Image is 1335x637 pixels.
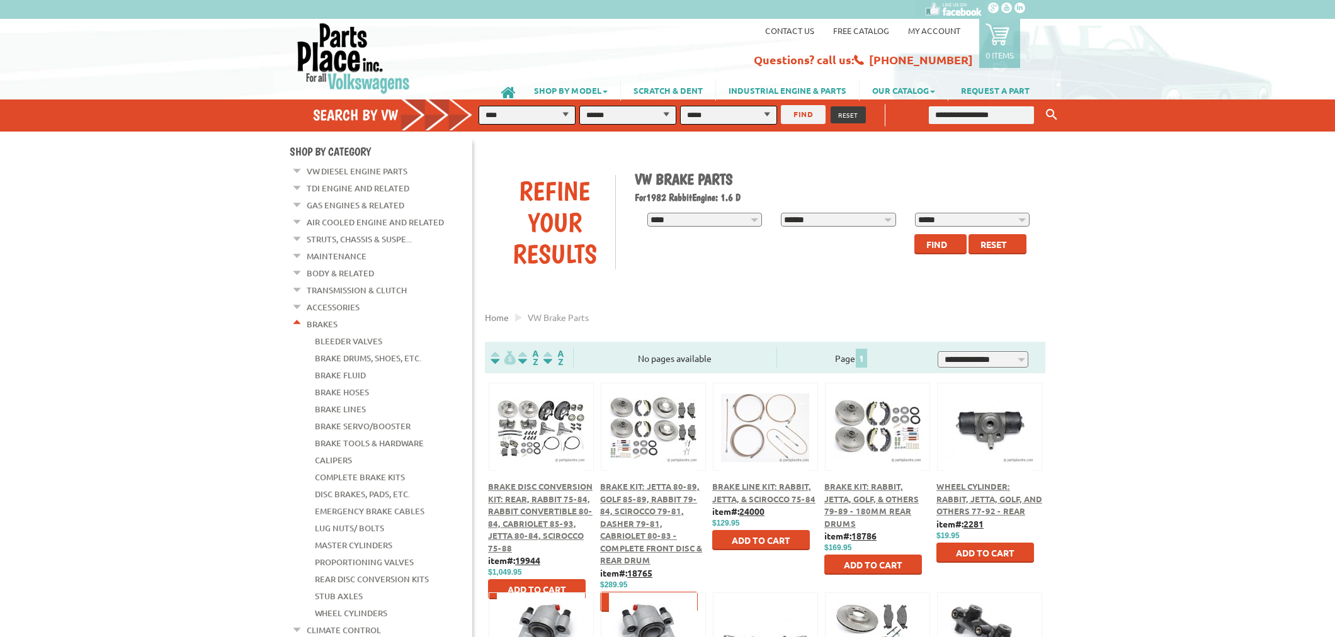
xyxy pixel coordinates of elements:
[315,605,387,621] a: Wheel Cylinders
[600,580,627,589] span: $289.95
[824,555,922,575] button: Add to Cart
[851,530,877,541] u: 18786
[969,234,1026,254] button: Reset
[508,583,566,595] span: Add to Cart
[494,175,615,269] div: Refine Your Results
[307,180,409,196] a: TDI Engine and Related
[838,110,858,120] span: RESET
[315,554,414,570] a: Proportioning Valves
[307,231,412,247] a: Struts, Chassis & Suspe...
[307,248,366,264] a: Maintenance
[692,191,741,203] span: Engine: 1.6 D
[765,25,814,36] a: Contact us
[528,312,589,323] span: VW brake parts
[521,79,620,101] a: SHOP BY MODEL
[716,79,859,101] a: INDUSTRIAL ENGINE & PARTS
[627,567,652,578] u: 18765
[980,239,1007,250] span: Reset
[621,79,715,101] a: SCRATCH & DENT
[963,518,984,529] u: 2281
[315,384,369,400] a: Brake Hoses
[488,579,586,599] button: Add to Cart
[936,518,984,529] b: item#:
[315,418,411,434] a: Brake Servo/Booster
[856,349,867,368] span: 1
[600,481,702,565] a: Brake Kit: Jetta 80-89, Golf 85-89, Rabbit 79-84, Scirocco 79-81, Dasher 79-81, Cabriolet 80-83 -...
[315,469,405,485] a: Complete Brake Kits
[516,351,541,365] img: Sort by Headline
[307,163,407,179] a: VW Diesel Engine Parts
[315,486,410,502] a: Disc Brakes, Pads, Etc.
[776,347,926,368] div: Page
[315,333,382,349] a: Bleeder Valves
[712,519,739,527] span: $129.95
[290,145,472,158] h4: Shop By Category
[488,481,593,553] a: Brake Disc Conversion Kit: Rear, Rabbit 75-84, Rabbit Convertible 80-84, Cabriolet 85-93, Jetta 8...
[315,367,366,383] a: Brake Fluid
[712,530,810,550] button: Add to Cart
[307,299,360,315] a: Accessories
[979,19,1020,68] a: 0 items
[986,50,1014,60] p: 0 items
[315,350,421,366] a: Brake Drums, Shoes, Etc.
[488,555,540,566] b: item#:
[831,106,866,123] button: RESET
[315,435,424,451] a: Brake Tools & Hardware
[739,505,764,517] u: 24000
[307,214,444,230] a: Air Cooled Engine and Related
[491,351,516,365] img: filterpricelow.svg
[732,534,790,546] span: Add to Cart
[315,452,352,468] a: Calipers
[956,547,1014,558] span: Add to Cart
[824,543,851,552] span: $169.95
[948,79,1042,101] a: REQUEST A PART
[315,503,424,519] a: Emergency Brake Cables
[824,481,919,529] a: Brake Kit: Rabbit, Jetta, Golf, & Others 79-89 - 180mm Rear Drums
[315,588,363,604] a: Stub Axles
[488,568,521,577] span: $1,049.95
[926,239,947,250] span: Find
[315,401,366,417] a: Brake Lines
[635,191,646,203] span: For
[600,592,698,612] button: Add to Cart
[296,22,411,94] img: Parts Place Inc!
[315,520,384,536] a: Lug Nuts/ Bolts
[315,537,392,553] a: Master Cylinders
[574,352,776,365] div: No pages available
[635,170,1037,188] h1: VW Brake Parts
[635,191,1037,203] h2: 1982 Rabbit
[541,351,566,365] img: Sort by Sales Rank
[833,25,889,36] a: Free Catalog
[936,481,1042,516] a: Wheel Cylinder: Rabbit, Jetta, Golf, and others 77-92 - Rear
[1042,104,1061,125] button: Keyword Search
[824,530,877,541] b: item#:
[712,481,815,504] a: Brake Line Kit: Rabbit, Jetta, & Scirocco 75-84
[307,197,404,213] a: Gas Engines & Related
[485,312,509,323] a: Home
[844,559,902,570] span: Add to Cart
[914,234,967,254] button: Find
[936,543,1034,563] button: Add to Cart
[600,567,652,578] b: item#:
[712,505,764,517] b: item#:
[307,282,407,298] a: Transmission & Clutch
[307,265,374,281] a: Body & Related
[307,316,338,332] a: Brakes
[313,106,486,124] h4: Search by VW
[936,531,960,540] span: $19.95
[908,25,960,36] a: My Account
[515,555,540,566] u: 19944
[781,105,826,124] button: FIND
[315,571,429,587] a: Rear Disc Conversion Kits
[860,79,948,101] a: OUR CATALOG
